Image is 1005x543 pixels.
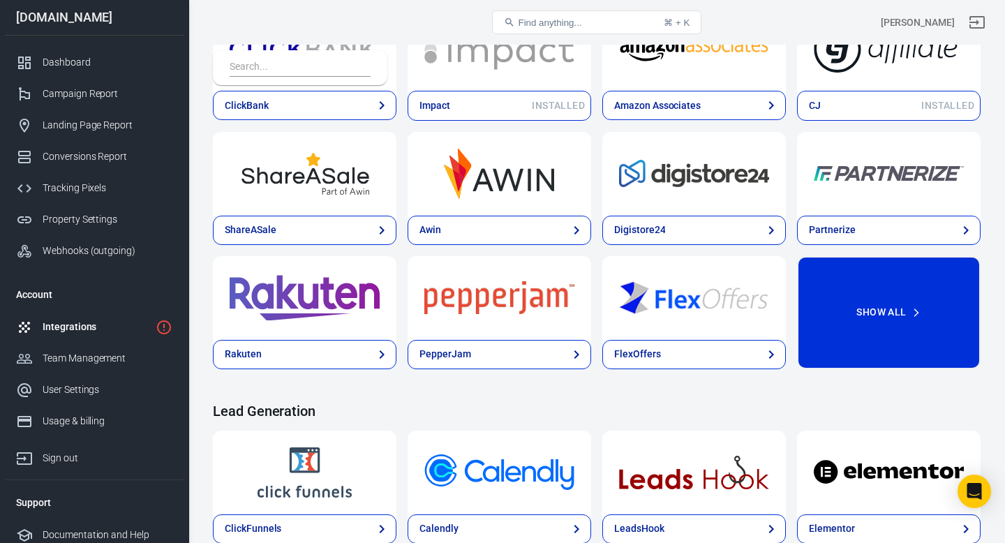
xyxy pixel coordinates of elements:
[156,319,172,336] svg: 2 networks not verified yet
[814,24,964,74] img: CJ
[809,98,821,113] div: CJ
[619,149,769,199] img: Digistore24
[43,414,172,429] div: Usage & billing
[797,7,981,91] a: CJ
[614,347,661,362] div: FlexOffers
[43,382,172,397] div: User Settings
[5,204,184,235] a: Property Settings
[619,447,769,498] img: LeadsHook
[43,244,172,258] div: Webhooks (outgoing)
[213,340,396,369] a: Rakuten
[5,110,184,141] a: Landing Page Report
[5,278,184,311] li: Account
[213,431,396,514] a: ClickFunnels
[518,17,581,28] span: Find anything...
[602,91,786,120] a: Amazon Associates
[43,181,172,195] div: Tracking Pixels
[614,98,701,113] div: Amazon Associates
[619,24,769,74] img: Amazon Associates
[213,91,396,120] a: ClickBank
[5,343,184,374] a: Team Management
[424,273,574,323] img: PepperJam
[213,132,396,216] a: ShareASale
[602,216,786,245] a: Digistore24
[797,132,981,216] a: Partnerize
[424,447,574,498] img: Calendly
[5,172,184,204] a: Tracking Pixels
[958,475,991,508] div: Open Intercom Messenger
[230,273,380,323] img: Rakuten
[881,15,955,30] div: Account id: UQweojfB
[602,256,786,340] a: FlexOffers
[419,347,471,362] div: PepperJam
[5,235,184,267] a: Webhooks (outgoing)
[230,59,365,77] input: Search...
[43,351,172,366] div: Team Management
[5,486,184,519] li: Support
[213,7,396,91] a: ClickBank
[408,216,591,245] a: Awin
[814,149,964,199] img: Partnerize
[230,24,380,74] img: ClickBank
[213,403,981,419] h4: Lead Generation
[43,87,172,101] div: Campaign Report
[408,340,591,369] a: PepperJam
[797,431,981,514] a: Elementor
[408,132,591,216] a: Awin
[408,7,591,91] a: Impact
[213,256,396,340] a: Rakuten
[960,6,994,39] a: Sign out
[419,223,441,237] div: Awin
[532,97,585,114] span: Installed
[5,406,184,437] a: Usage & billing
[614,521,664,536] div: LeadsHook
[408,256,591,340] a: PepperJam
[5,78,184,110] a: Campaign Report
[5,11,184,24] div: [DOMAIN_NAME]
[814,447,964,498] img: Elementor
[424,24,574,74] img: Impact
[602,340,786,369] a: FlexOffers
[5,437,184,474] a: Sign out
[43,149,172,164] div: Conversions Report
[664,17,690,28] div: ⌘ + K
[225,347,262,362] div: Rakuten
[213,216,396,245] a: ShareASale
[419,98,450,113] div: Impact
[614,223,665,237] div: Digistore24
[602,7,786,91] a: Amazon Associates
[424,149,574,199] img: Awin
[408,91,591,121] a: ImpactInstalled
[408,431,591,514] a: Calendly
[5,141,184,172] a: Conversions Report
[809,223,856,237] div: Partnerize
[225,521,281,536] div: ClickFunnels
[43,55,172,70] div: Dashboard
[225,223,276,237] div: ShareASale
[419,521,459,536] div: Calendly
[921,97,974,114] span: Installed
[5,47,184,78] a: Dashboard
[809,521,855,536] div: Elementor
[492,10,701,34] button: Find anything...⌘ + K
[619,273,769,323] img: FlexOffers
[225,98,269,113] div: ClickBank
[5,374,184,406] a: User Settings
[602,431,786,514] a: LeadsHook
[43,320,150,334] div: Integrations
[43,451,172,466] div: Sign out
[5,311,184,343] a: Integrations
[43,212,172,227] div: Property Settings
[602,132,786,216] a: Digistore24
[797,256,981,369] button: Show All
[43,528,172,542] div: Documentation and Help
[230,447,380,498] img: ClickFunnels
[797,216,981,245] a: Partnerize
[797,91,981,121] a: CJInstalled
[230,149,380,199] img: ShareASale
[43,118,172,133] div: Landing Page Report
